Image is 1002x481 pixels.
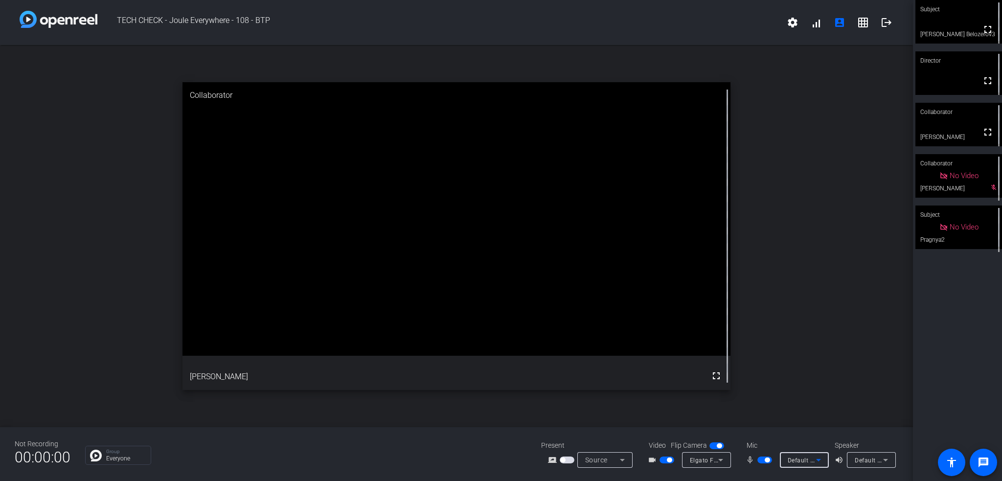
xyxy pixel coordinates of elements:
mat-icon: fullscreen [982,23,994,35]
img: white-gradient.svg [20,11,97,28]
mat-icon: fullscreen [710,370,722,382]
mat-icon: fullscreen [982,75,994,87]
div: Collaborator [182,82,730,109]
p: Group [106,449,146,454]
mat-icon: mic_none [746,454,757,466]
div: Collaborator [915,103,1002,121]
span: 00:00:00 [15,445,70,469]
span: No Video [950,223,979,231]
mat-icon: videocam_outline [648,454,660,466]
img: Chat Icon [90,450,102,461]
mat-icon: settings [787,17,798,28]
span: Source [585,456,608,464]
span: Video [649,440,666,451]
span: TECH CHECK - Joule Everywhere - 108 - BTP [97,11,781,34]
div: Subject [915,206,1002,224]
span: No Video [950,171,979,180]
mat-icon: message [978,457,989,468]
p: Everyone [106,456,146,461]
mat-icon: fullscreen [982,126,994,138]
div: Mic [737,440,835,451]
div: Director [915,51,1002,70]
div: Speaker [835,440,893,451]
div: Not Recording [15,439,70,449]
span: Flip Camera [671,440,707,451]
mat-icon: screen_share_outline [548,454,560,466]
mat-icon: logout [881,17,892,28]
mat-icon: account_box [834,17,845,28]
mat-icon: accessibility [946,457,957,468]
mat-icon: volume_up [835,454,846,466]
span: Elgato Facecam (0fd9:0078) [690,456,772,464]
div: Present [541,440,639,451]
button: signal_cellular_alt [804,11,828,34]
mat-icon: grid_on [857,17,869,28]
div: Collaborator [915,154,1002,173]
